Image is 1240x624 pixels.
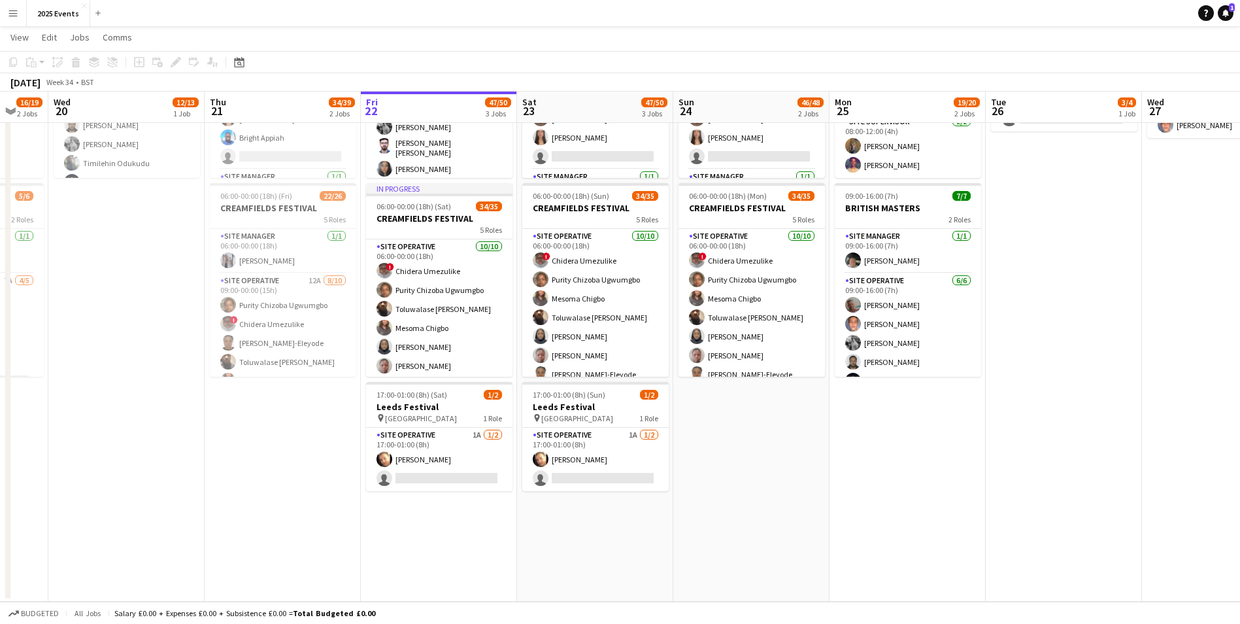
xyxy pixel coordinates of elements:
button: 2025 Events [27,1,90,26]
span: Comms [103,31,132,43]
span: 7/7 [952,191,971,201]
a: View [5,29,34,46]
span: 26 [989,103,1006,118]
app-card-role: Site Operative12A8/1009:00-00:00 (15h)Purity Chizoba Ugwumgbo!Chidera Umezulike[PERSON_NAME]-Eley... [210,273,356,489]
span: Mon [835,96,852,108]
app-card-role: Site Operative10/1006:00-00:00 (18h)!Chidera UmezulikePurity Chizoba UgwumgboToluwalase [PERSON_N... [366,239,512,455]
app-job-card: 06:00-00:00 (18h) (Fri)22/26CREAMFIELDS FESTIVAL5 RolesSite Manager1/106:00-00:00 (18h)[PERSON_NA... [210,183,356,377]
app-card-role: Site Operative10/1006:00-00:00 (18h)!Chidera UmezulikePurity Chizoba UgwumgboMesoma ChigboToluwal... [679,229,825,444]
span: [GEOGRAPHIC_DATA] [385,413,457,423]
span: 06:00-00:00 (18h) (Sat) [377,201,451,211]
app-card-role: Site Manager1/1 [210,169,356,214]
app-job-card: 09:00-16:00 (7h)7/7BRITISH MASTERS2 RolesSite Manager1/109:00-16:00 (7h)[PERSON_NAME]Site Operati... [835,183,981,377]
span: 5 Roles [636,215,658,224]
span: 5 Roles [792,215,814,224]
div: 3 Jobs [486,109,511,118]
span: Week 34 [43,77,76,87]
span: Total Budgeted £0.00 [293,608,375,618]
span: 17:00-01:00 (8h) (Sat) [377,390,447,400]
span: View [10,31,29,43]
span: 17:00-01:00 (8h) (Sun) [533,390,605,400]
h3: CREAMFIELDS FESTIVAL [679,202,825,214]
span: 24 [677,103,694,118]
div: In progress [366,183,512,194]
span: Thu [210,96,226,108]
h3: Leeds Festival [366,401,512,413]
app-card-role: Site Operative10/1006:00-00:00 (18h)!Chidera UmezulikePurity Chizoba UgwumgboMesoma ChigboToluwal... [522,229,669,444]
span: Sat [522,96,537,108]
app-card-role: Site Manager1/106:00-00:00 (18h)[PERSON_NAME] [210,229,356,273]
span: 1 Role [639,413,658,423]
span: 16/19 [16,97,42,107]
h3: CREAMFIELDS FESTIVAL [210,202,356,214]
app-card-role: Site Operative1A1/217:00-01:00 (8h)[PERSON_NAME] [522,428,669,491]
span: 25 [833,103,852,118]
app-card-role: Site Operative4/409:00-20:00 (11h)[PERSON_NAME][PERSON_NAME][PERSON_NAME] [PERSON_NAME][PERSON_NAME] [366,77,512,182]
app-card-role: Site Manager1/1 [522,169,669,214]
app-card-role: Site Manager1/1 [679,169,825,214]
a: Comms [97,29,137,46]
span: ! [230,316,238,324]
span: 06:00-00:00 (18h) (Mon) [689,191,767,201]
span: 22 [364,103,378,118]
span: 06:00-00:00 (18h) (Fri) [220,191,292,201]
app-job-card: In progress06:00-00:00 (18h) (Sat)34/35CREAMFIELDS FESTIVAL5 RolesSite Operative10/1006:00-00:00 ... [366,183,512,377]
span: 20 [52,103,71,118]
app-card-role: Site Operative6/609:00-16:00 (7h)[PERSON_NAME][PERSON_NAME][PERSON_NAME][PERSON_NAME][PERSON_NAME] [835,273,981,413]
h3: CREAMFIELDS FESTIVAL [366,213,512,224]
h3: Leeds Festival [522,401,669,413]
span: 34/35 [476,201,502,211]
span: 2 Roles [948,215,971,224]
app-job-card: 17:00-01:00 (8h) (Sat)1/2Leeds Festival [GEOGRAPHIC_DATA]1 RoleSite Operative1A1/217:00-01:00 (8h... [366,382,512,491]
span: 09:00-16:00 (7h) [845,191,898,201]
span: Wed [54,96,71,108]
div: Salary £0.00 + Expenses £0.00 + Subsistence £0.00 = [114,608,375,618]
div: 2 Jobs [798,109,823,118]
a: 1 [1218,5,1233,21]
app-job-card: 06:00-00:00 (18h) (Sun)34/35CREAMFIELDS FESTIVAL5 RolesSite Operative10/1006:00-00:00 (18h)!Chide... [522,183,669,377]
span: 1 [1229,3,1235,12]
div: 17:00-01:00 (8h) (Sun)1/2Leeds Festival [GEOGRAPHIC_DATA]1 RoleSite Operative1A1/217:00-01:00 (8h... [522,382,669,491]
div: 1 Job [173,109,198,118]
span: 1/2 [640,390,658,400]
h3: CREAMFIELDS FESTIVAL [522,202,669,214]
div: 2 Jobs [954,109,979,118]
span: 19/20 [954,97,980,107]
div: BST [81,77,94,87]
app-card-role: Site Manager1/109:00-16:00 (7h)[PERSON_NAME] [835,229,981,273]
div: [DATE] [10,76,41,89]
span: Jobs [70,31,90,43]
div: 06:00-00:00 (18h) (Mon)34/35CREAMFIELDS FESTIVAL5 RolesSite Operative10/1006:00-00:00 (18h)!Chide... [679,183,825,377]
h3: BRITISH MASTERS [835,202,981,214]
span: 47/50 [485,97,511,107]
div: 2 Jobs [17,109,42,118]
span: Tue [991,96,1006,108]
span: 5 Roles [480,225,502,235]
span: Sun [679,96,694,108]
span: 22/26 [320,191,346,201]
button: Budgeted [7,606,61,621]
app-card-role: Site Supervisor2/208:00-12:00 (4h)[PERSON_NAME][PERSON_NAME] [835,114,981,178]
span: 27 [1145,103,1164,118]
span: 34/35 [632,191,658,201]
span: 5 Roles [324,215,346,224]
span: 06:00-00:00 (18h) (Sun) [533,191,609,201]
span: 3/4 [1118,97,1136,107]
span: 23 [520,103,537,118]
span: 21 [208,103,226,118]
span: 34/39 [329,97,355,107]
span: [GEOGRAPHIC_DATA] [541,413,613,423]
span: 34/35 [788,191,814,201]
div: 2 Jobs [329,109,354,118]
span: Fri [366,96,378,108]
span: 1/2 [484,390,502,400]
span: Budgeted [21,609,59,618]
span: ! [543,252,550,260]
a: Edit [37,29,62,46]
span: 5/6 [15,191,33,201]
span: 2 Roles [11,215,33,224]
span: 46/48 [797,97,824,107]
